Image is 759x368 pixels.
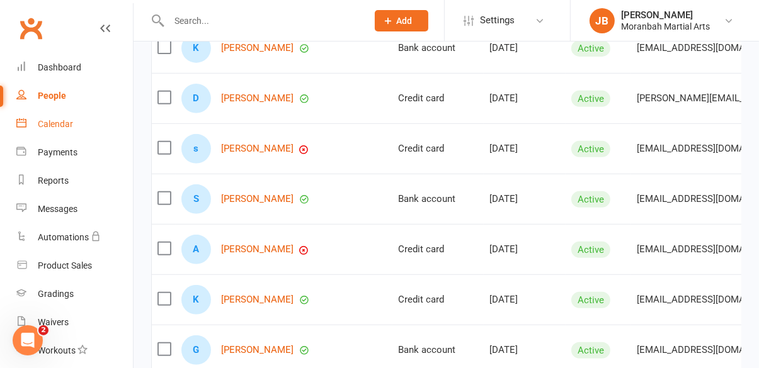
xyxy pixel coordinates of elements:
[621,21,710,32] div: Moranbah Martial Arts
[221,194,294,204] a: [PERSON_NAME]
[181,235,211,264] div: Allyssa
[16,337,133,365] a: Workouts
[16,223,133,252] a: Automations
[181,84,211,113] div: Dean
[571,91,610,107] div: Active
[13,325,43,355] iframe: Intercom live chat
[16,110,133,138] a: Calendar
[571,191,610,208] div: Active
[489,93,560,104] div: [DATE]
[38,176,69,186] div: Reports
[398,93,478,104] div: Credit card
[181,134,211,164] div: shiarna
[398,244,478,255] div: Credit card
[221,43,294,53] a: [PERSON_NAME]
[571,242,610,258] div: Active
[16,167,133,195] a: Reports
[38,91,66,101] div: People
[221,93,294,104] a: [PERSON_NAME]
[221,294,294,305] a: [PERSON_NAME]
[38,62,81,72] div: Dashboard
[398,143,478,154] div: Credit card
[480,6,515,35] span: Settings
[16,195,133,223] a: Messages
[571,141,610,157] div: Active
[181,184,211,214] div: Sonny
[38,119,73,129] div: Calendar
[398,294,478,305] div: Credit card
[15,13,47,44] a: Clubworx
[590,8,615,33] div: JB
[398,194,478,204] div: Bank account
[398,345,478,355] div: Bank account
[221,244,294,255] a: [PERSON_NAME]
[16,252,133,280] a: Product Sales
[571,342,610,359] div: Active
[489,345,560,355] div: [DATE]
[38,204,77,214] div: Messages
[221,143,294,154] a: [PERSON_NAME]
[38,345,76,355] div: Workouts
[16,53,133,82] a: Dashboard
[398,43,478,53] div: Bank account
[571,40,610,57] div: Active
[621,9,710,21] div: [PERSON_NAME]
[221,345,294,355] a: [PERSON_NAME]
[16,280,133,308] a: Gradings
[38,260,92,270] div: Product Sales
[397,16,413,26] span: Add
[181,335,211,365] div: Gabrielle
[489,194,560,204] div: [DATE]
[16,138,133,167] a: Payments
[38,317,69,327] div: Waivers
[38,147,77,157] div: Payments
[489,244,560,255] div: [DATE]
[489,143,560,154] div: [DATE]
[38,232,89,242] div: Automations
[16,82,133,110] a: People
[489,294,560,305] div: [DATE]
[38,325,49,335] span: 2
[165,12,358,30] input: Search...
[38,289,74,299] div: Gradings
[16,308,133,337] a: Waivers
[489,43,560,53] div: [DATE]
[181,285,211,315] div: Kiana
[571,292,610,308] div: Active
[375,10,428,31] button: Add
[181,33,211,63] div: Krystie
